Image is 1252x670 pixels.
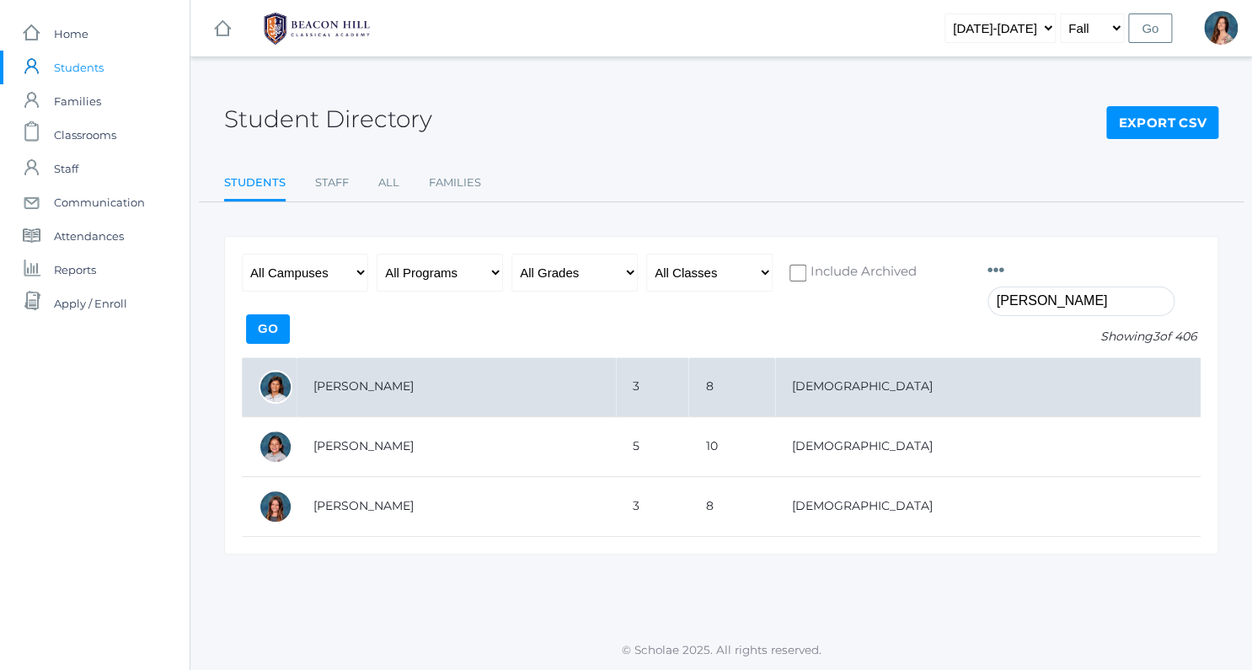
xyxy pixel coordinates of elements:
[54,287,127,320] span: Apply / Enroll
[378,166,399,200] a: All
[259,490,292,523] div: Evangeline Ewing
[54,118,116,152] span: Classrooms
[616,416,689,476] td: 5
[987,287,1174,316] input: Filter by name
[224,166,286,202] a: Students
[54,152,78,185] span: Staff
[224,106,432,132] h2: Student Directory
[688,476,775,536] td: 8
[616,476,689,536] td: 3
[254,8,380,50] img: 1_BHCALogos-05.png
[1128,13,1172,43] input: Go
[775,476,1201,536] td: [DEMOGRAPHIC_DATA]
[297,416,616,476] td: [PERSON_NAME]
[1153,329,1159,344] span: 3
[297,476,616,536] td: [PERSON_NAME]
[789,265,806,281] input: Include Archived
[806,262,917,283] span: Include Archived
[54,219,124,253] span: Attendances
[297,357,616,417] td: [PERSON_NAME]
[315,166,349,200] a: Staff
[54,51,104,84] span: Students
[775,416,1201,476] td: [DEMOGRAPHIC_DATA]
[259,430,292,464] div: Esperanza Ewing
[259,370,292,404] div: Adella Ewing
[54,185,145,219] span: Communication
[1204,11,1238,45] div: Rebecca Salazar
[246,314,290,344] input: Go
[1106,106,1218,140] a: Export CSV
[987,328,1201,346] p: Showing of 406
[54,84,101,118] span: Families
[429,166,481,200] a: Families
[688,357,775,417] td: 8
[775,357,1201,417] td: [DEMOGRAPHIC_DATA]
[688,416,775,476] td: 10
[54,17,88,51] span: Home
[190,641,1252,658] p: © Scholae 2025. All rights reserved.
[616,357,689,417] td: 3
[54,253,96,287] span: Reports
